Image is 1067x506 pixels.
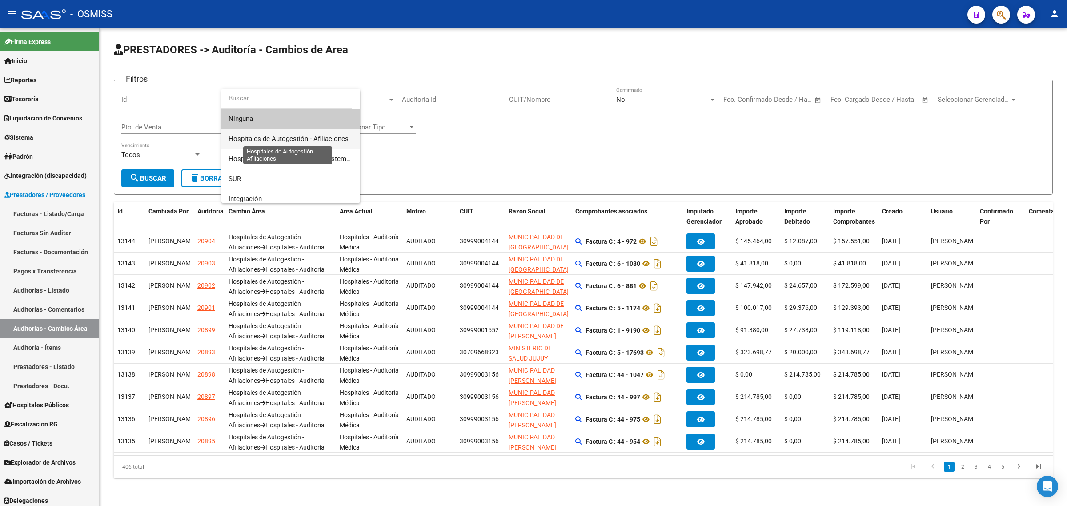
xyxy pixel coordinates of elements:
span: SUR [229,175,241,183]
div: Open Intercom Messenger [1037,476,1058,497]
span: Integración [229,195,262,203]
span: Hospitales de Autogestión - Afiliaciones [229,135,349,143]
span: Ninguna [229,109,353,129]
input: dropdown search [221,88,352,108]
span: Hospitales - Facturas Débitadas Sistema viejo [229,155,366,163]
